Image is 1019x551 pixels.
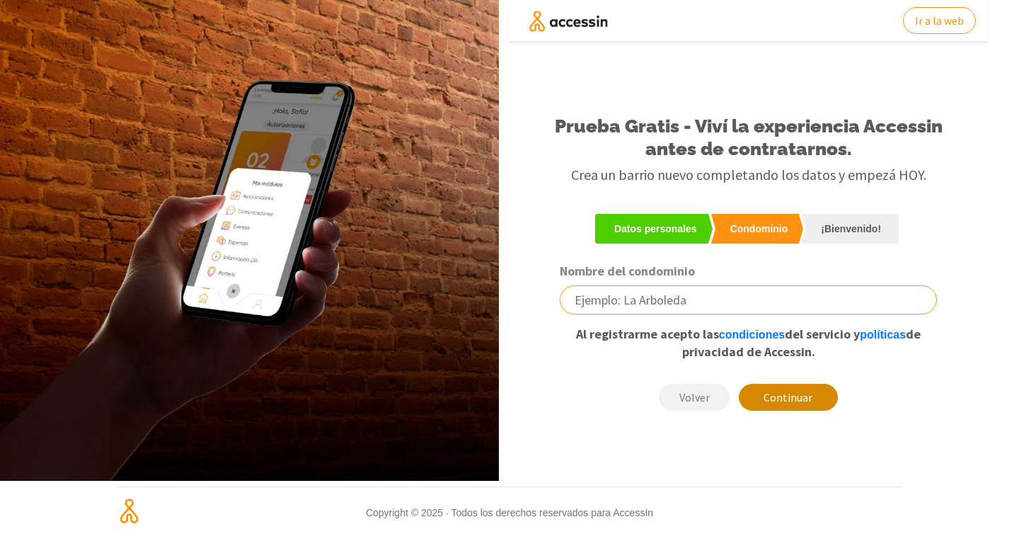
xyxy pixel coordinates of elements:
[521,11,616,32] img: AccessIn
[719,329,785,341] a: condiciones
[117,499,142,523] img: Isologo
[802,214,899,244] a: ¡Bienvenido!
[595,214,708,244] a: Datos personales
[659,384,730,411] button: Volver
[560,263,695,280] label: Nombre del condominio
[560,326,937,360] p: Al registrarme acepto las del servicio y de privacidad de Accessin.
[860,329,906,341] a: políticas
[251,499,768,527] small: Copyright © 2025 · Todos los derechos reservados para AccessIn
[560,285,937,314] input: Ejemplo: La Arboleda
[903,7,976,34] a: Ir a la web
[520,166,977,184] h3: Crea un barrio nuevo completando los datos y empezá HOY.
[739,384,838,411] button: Continuar
[711,214,800,244] a: Condominio
[520,115,977,160] h1: Prueba Gratis - Viví la experiencia Accessin antes de contratarnos.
